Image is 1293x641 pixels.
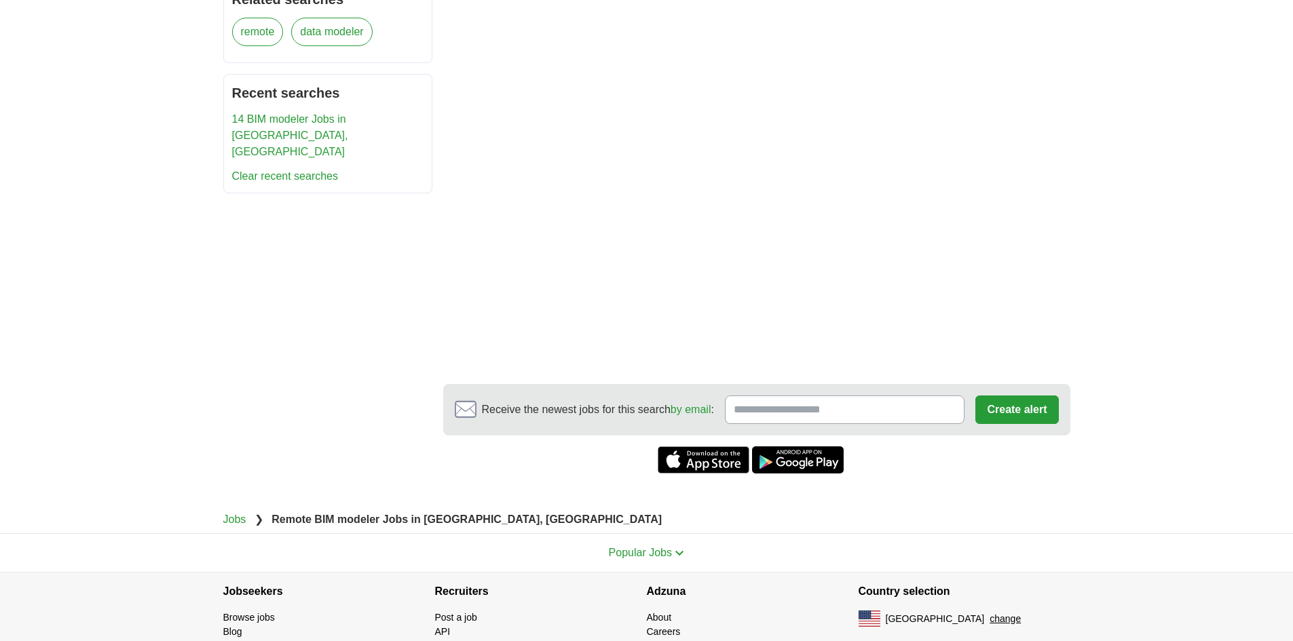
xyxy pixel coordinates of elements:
span: [GEOGRAPHIC_DATA] [886,612,985,626]
a: Browse jobs [223,612,275,623]
a: Get the iPhone app [658,446,749,473]
h2: Recent searches [232,83,424,103]
a: Get the Android app [752,446,844,473]
span: Popular Jobs [609,547,672,558]
a: Blog [223,626,242,637]
a: Careers [647,626,681,637]
span: ❯ [255,513,263,525]
img: US flag [859,610,880,627]
a: 14 BIM modeler Jobs in [GEOGRAPHIC_DATA], [GEOGRAPHIC_DATA] [232,113,348,157]
a: About [647,612,672,623]
button: change [990,612,1021,626]
span: Receive the newest jobs for this search : [482,402,714,418]
img: toggle icon [675,550,684,556]
a: data modeler [291,18,372,46]
a: Clear recent searches [232,170,339,182]
a: API [435,626,451,637]
a: remote [232,18,284,46]
a: Post a job [435,612,477,623]
a: Jobs [223,513,246,525]
button: Create alert [975,395,1058,424]
h4: Country selection [859,572,1070,610]
strong: Remote BIM modeler Jobs in [GEOGRAPHIC_DATA], [GEOGRAPHIC_DATA] [271,513,662,525]
a: by email [671,404,711,415]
